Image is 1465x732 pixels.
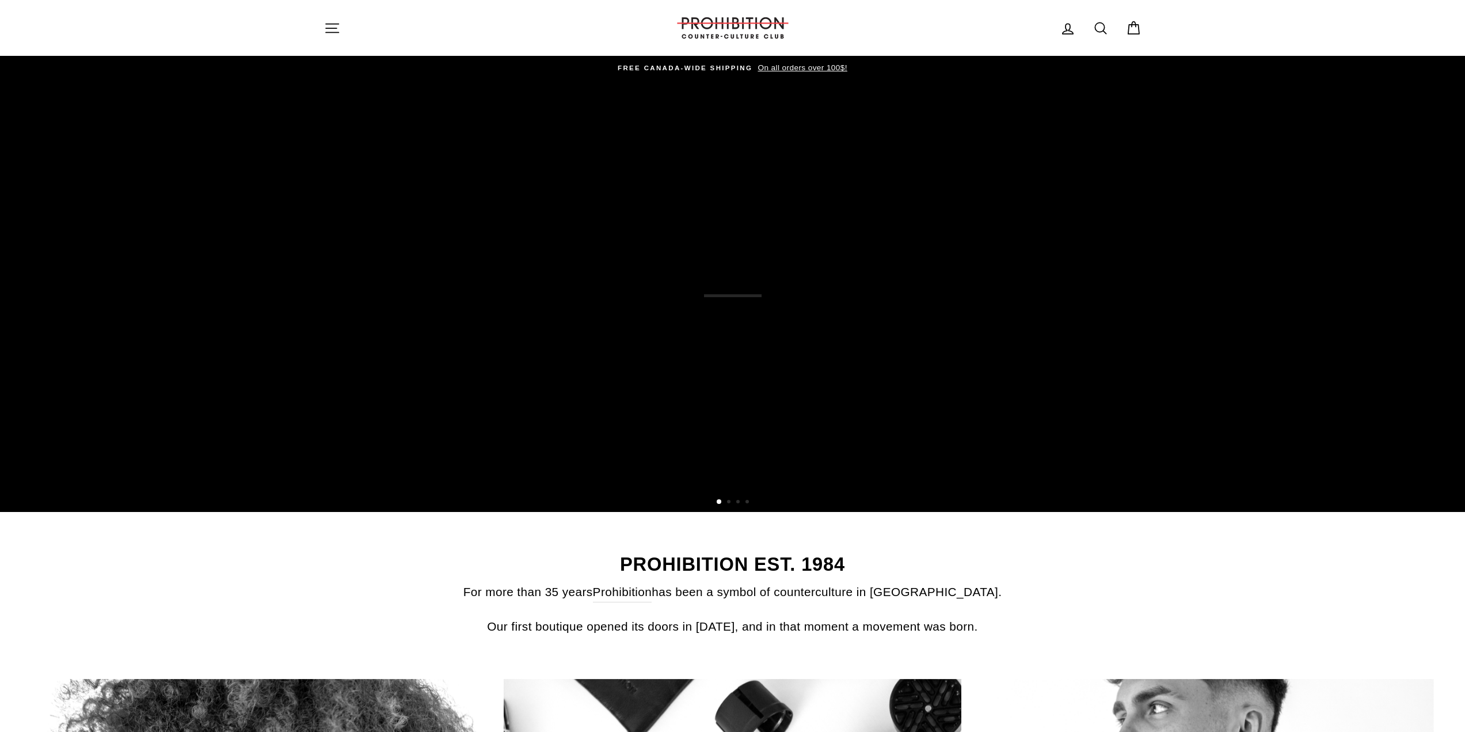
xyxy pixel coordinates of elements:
[717,499,722,505] button: 1
[745,500,751,506] button: 4
[675,17,790,39] img: PROHIBITION COUNTER-CULTURE CLUB
[593,582,652,602] a: Prohibition
[324,582,1141,602] p: For more than 35 years has been a symbol of counterculture in [GEOGRAPHIC_DATA].
[727,500,733,506] button: 2
[324,617,1141,636] p: Our first boutique opened its doors in [DATE], and in that moment a movement was born.
[736,500,742,506] button: 3
[618,65,752,71] span: FREE CANADA-WIDE SHIPPING
[755,63,847,72] span: On all orders over 100$!
[327,62,1139,74] a: FREE CANADA-WIDE SHIPPING On all orders over 100$!
[324,555,1141,574] h2: PROHIBITION EST. 1984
